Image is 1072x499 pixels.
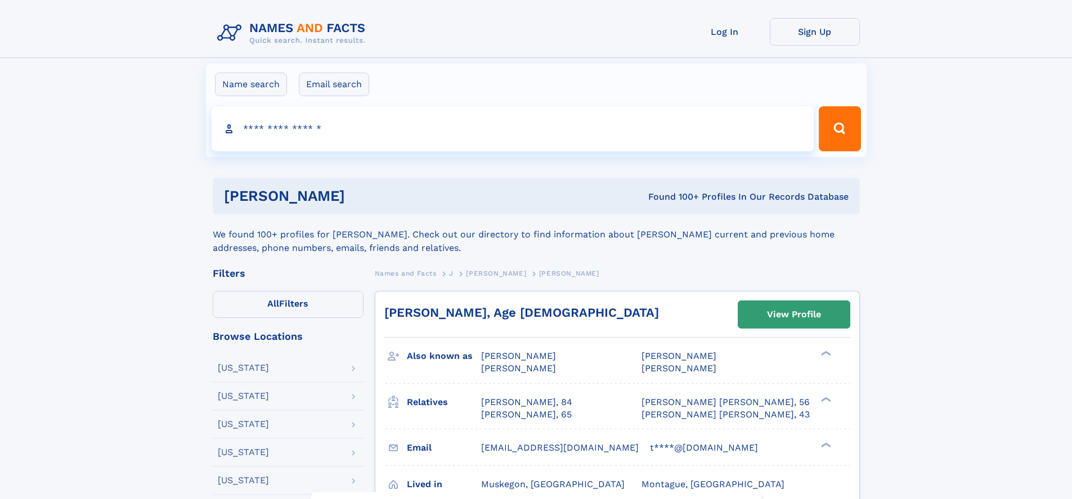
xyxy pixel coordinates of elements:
[212,106,814,151] input: search input
[767,302,821,327] div: View Profile
[407,438,481,457] h3: Email
[496,191,849,203] div: Found 100+ Profiles In Our Records Database
[218,392,269,401] div: [US_STATE]
[642,350,716,361] span: [PERSON_NAME]
[818,395,832,403] div: ❯
[818,350,832,357] div: ❯
[642,479,784,489] span: Montague, [GEOGRAPHIC_DATA]
[481,363,556,374] span: [PERSON_NAME]
[375,266,437,280] a: Names and Facts
[481,442,639,453] span: [EMAIL_ADDRESS][DOMAIN_NAME]
[481,396,572,408] a: [PERSON_NAME], 84
[481,479,625,489] span: Muskegon, [GEOGRAPHIC_DATA]
[642,408,810,421] a: [PERSON_NAME] [PERSON_NAME], 43
[218,363,269,372] div: [US_STATE]
[384,305,659,320] a: [PERSON_NAME], Age [DEMOGRAPHIC_DATA]
[407,347,481,366] h3: Also known as
[213,331,364,341] div: Browse Locations
[224,189,497,203] h1: [PERSON_NAME]
[481,408,572,421] a: [PERSON_NAME], 65
[466,269,526,277] span: [PERSON_NAME]
[218,476,269,485] div: [US_STATE]
[213,214,860,255] div: We found 100+ profiles for [PERSON_NAME]. Check out our directory to find information about [PERS...
[642,363,716,374] span: [PERSON_NAME]
[213,268,364,278] div: Filters
[299,73,369,96] label: Email search
[481,350,556,361] span: [PERSON_NAME]
[218,448,269,457] div: [US_STATE]
[407,475,481,494] h3: Lived in
[539,269,599,277] span: [PERSON_NAME]
[215,73,287,96] label: Name search
[407,393,481,412] h3: Relatives
[818,441,832,448] div: ❯
[819,106,860,151] button: Search Button
[449,266,454,280] a: J
[770,18,860,46] a: Sign Up
[642,396,810,408] a: [PERSON_NAME] [PERSON_NAME], 56
[213,291,364,318] label: Filters
[449,269,454,277] span: J
[213,18,375,48] img: Logo Names and Facts
[267,298,279,309] span: All
[738,301,850,328] a: View Profile
[680,18,770,46] a: Log In
[218,420,269,429] div: [US_STATE]
[466,266,526,280] a: [PERSON_NAME]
